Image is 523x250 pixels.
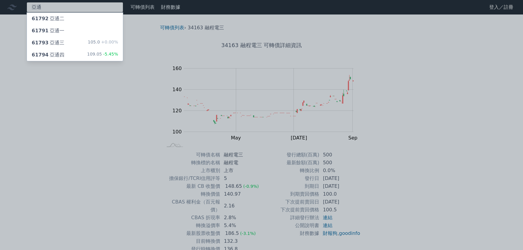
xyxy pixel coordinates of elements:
a: 61792亞通二 [27,13,123,25]
div: 亞通二 [32,15,64,22]
a: 61794亞通四 109.05-5.45% [27,49,123,61]
span: -5.45% [102,52,118,56]
span: 61792 [32,16,49,21]
span: 61793 [32,40,49,46]
span: 61794 [32,52,49,58]
span: +0.00% [100,40,118,44]
span: 61791 [32,28,49,34]
a: 61793亞通三 105.0+0.00% [27,37,123,49]
div: 105.0 [88,39,118,46]
div: 109.05 [87,51,118,59]
div: 亞通四 [32,51,64,59]
div: 亞通三 [32,39,64,46]
a: 61791亞通一 [27,25,123,37]
div: 亞通一 [32,27,64,34]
